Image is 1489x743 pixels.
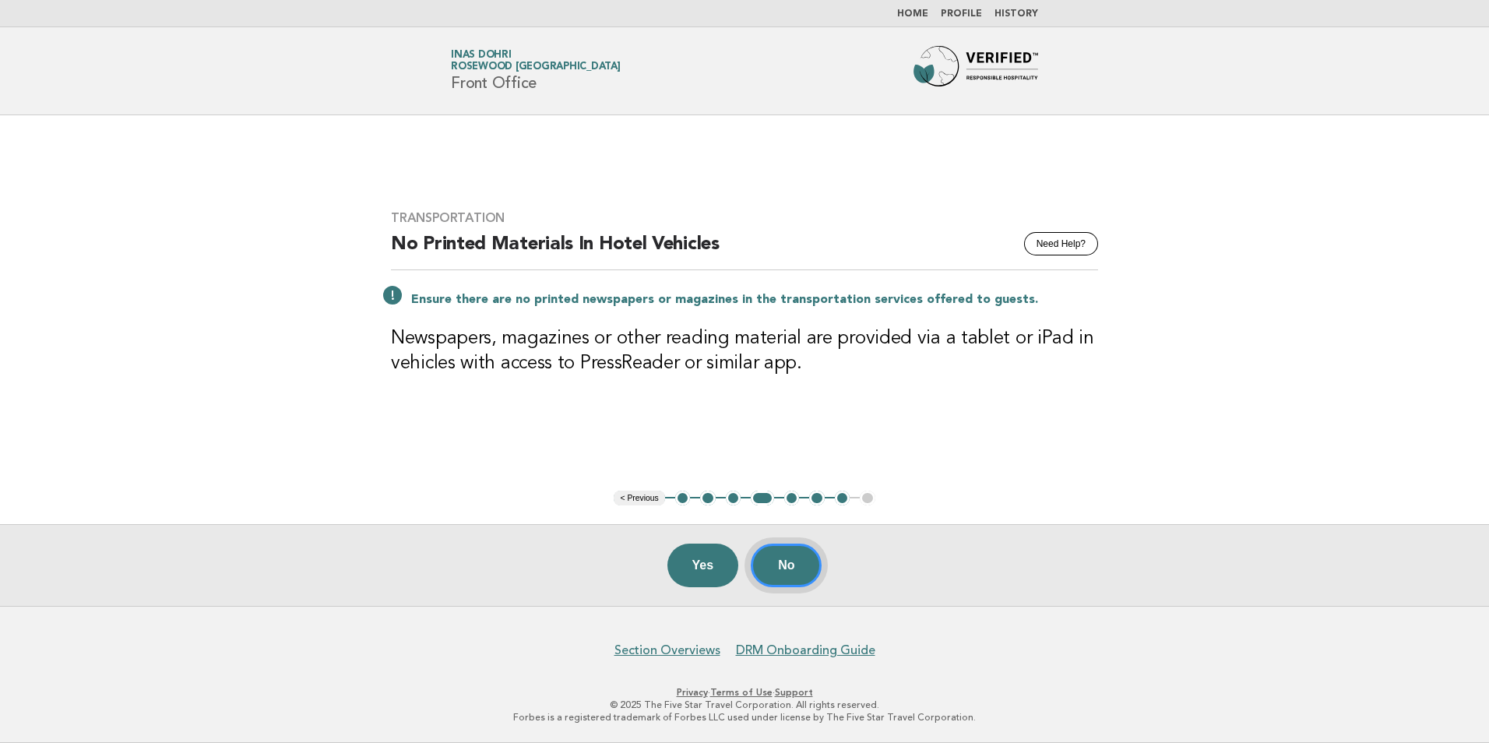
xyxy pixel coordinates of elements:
h2: No Printed Materials In Hotel Vehicles [391,232,1098,270]
a: Terms of Use [710,687,773,698]
span: Rosewood [GEOGRAPHIC_DATA] [451,62,621,72]
button: < Previous [614,491,664,506]
h1: Front Office [451,51,621,91]
a: Profile [941,9,982,19]
a: DRM Onboarding Guide [736,643,875,658]
h3: Transportation [391,210,1098,226]
a: Support [775,687,813,698]
p: Ensure there are no printed newspapers or magazines in the transportation services offered to gue... [411,292,1098,308]
button: No [751,544,822,587]
a: Home [897,9,928,19]
a: Section Overviews [614,643,720,658]
a: Inas DohriRosewood [GEOGRAPHIC_DATA] [451,50,621,72]
p: · · [268,686,1221,699]
button: 3 [726,491,741,506]
a: History [994,9,1038,19]
h3: Newspapers, magazines or other reading material are provided via a tablet or iPad in vehicles wit... [391,326,1098,376]
button: 7 [835,491,850,506]
button: 6 [809,491,825,506]
button: Need Help? [1024,232,1098,255]
p: © 2025 The Five Star Travel Corporation. All rights reserved. [268,699,1221,711]
button: Yes [667,544,739,587]
a: Privacy [677,687,708,698]
button: 1 [675,491,691,506]
button: 5 [784,491,800,506]
button: 2 [700,491,716,506]
p: Forbes is a registered trademark of Forbes LLC used under license by The Five Star Travel Corpora... [268,711,1221,724]
button: 4 [751,491,773,506]
img: Forbes Travel Guide [913,46,1038,96]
